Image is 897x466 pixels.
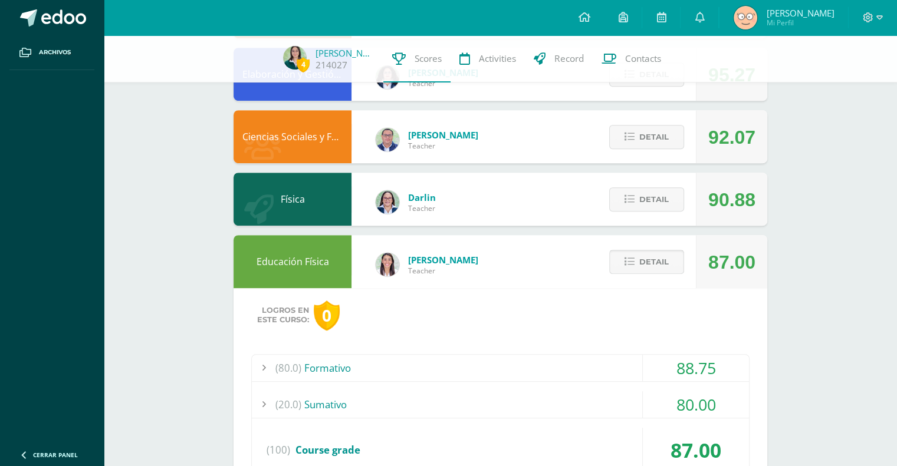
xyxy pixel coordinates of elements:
button: Detail [609,187,684,211]
div: 88.75 [643,355,749,381]
img: 68dbb99899dc55733cac1a14d9d2f825.png [376,253,399,276]
img: a455c306de6069b1bdf364ebb330bb77.png [283,46,307,70]
span: [PERSON_NAME] [408,129,478,141]
a: [PERSON_NAME] [316,47,374,59]
div: 92.07 [708,111,755,164]
span: Record [554,52,584,65]
span: Contacts [625,52,661,65]
a: Scores [383,35,451,82]
div: Ciencias Sociales y Formación Ciudadana 4 [234,110,351,163]
span: Course grade [295,443,360,457]
a: 214027 [316,59,347,71]
span: Cerrar panel [33,451,78,459]
div: Física [234,173,351,226]
div: Educación Física [234,235,351,288]
span: (80.0) [275,355,301,381]
a: Activities [451,35,525,82]
span: [PERSON_NAME] [766,7,834,19]
span: (20.0) [275,391,301,418]
button: Detail [609,250,684,274]
div: 90.88 [708,173,755,226]
button: Detail [609,125,684,149]
span: Detail [639,189,669,210]
span: Teacher [408,266,478,276]
img: c1c1b07ef08c5b34f56a5eb7b3c08b85.png [376,128,399,151]
img: d9c7b72a65e1800de1590e9465332ea1.png [734,6,757,29]
span: Mi Perfil [766,18,834,28]
div: Sumativo [252,391,749,418]
span: Teacher [408,78,478,88]
div: 0 [314,300,340,331]
span: Teacher [408,141,478,151]
div: 87.00 [708,236,755,289]
span: Archivos [39,48,71,57]
span: Detail [639,126,669,148]
span: Detail [639,251,669,273]
div: Formativo [252,355,749,381]
span: Scores [415,52,442,65]
span: Darlin [408,191,436,203]
div: 80.00 [643,391,749,418]
a: Record [525,35,593,82]
span: Activities [479,52,516,65]
span: Teacher [408,203,436,213]
a: Contacts [593,35,670,82]
img: 571966f00f586896050bf2f129d9ef0a.png [376,190,399,214]
span: Logros en este curso: [257,306,309,325]
span: 4 [297,57,310,72]
a: Archivos [9,35,94,70]
span: [PERSON_NAME] [408,254,478,266]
